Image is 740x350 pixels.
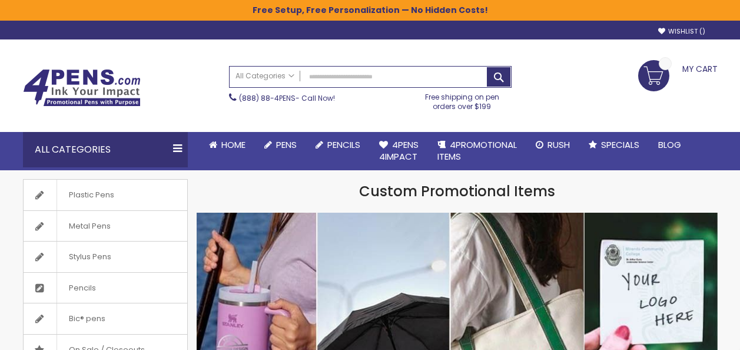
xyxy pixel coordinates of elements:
img: 4Pens Custom Pens and Promotional Products [23,69,141,107]
span: Metal Pens [57,211,122,242]
span: Pencils [57,273,108,303]
a: Home [200,132,255,158]
span: Stylus Pens [57,242,123,272]
a: 4Pens4impact [370,132,428,170]
a: All Categories [230,67,300,86]
a: 4PROMOTIONALITEMS [428,132,526,170]
a: Stylus Pens [24,242,187,272]
a: Wishlist [658,27,705,36]
span: Plastic Pens [57,180,126,210]
a: Specials [579,132,649,158]
a: Pencils [306,132,370,158]
h1: Custom Promotional Items [197,182,718,201]
span: Bic® pens [57,303,117,334]
span: 4PROMOTIONAL ITEMS [437,138,517,163]
a: Plastic Pens [24,180,187,210]
div: All Categories [23,132,188,167]
span: Blog [658,138,681,151]
a: Bic® pens [24,303,187,334]
a: Metal Pens [24,211,187,242]
span: Specials [601,138,639,151]
a: Rush [526,132,579,158]
span: Pens [276,138,297,151]
span: Pencils [327,138,360,151]
span: Home [221,138,245,151]
span: Rush [547,138,570,151]
span: All Categories [235,71,294,81]
a: Blog [649,132,691,158]
span: - Call Now! [239,93,335,103]
a: Pens [255,132,306,158]
a: Pencils [24,273,187,303]
span: 4Pens 4impact [379,138,419,163]
div: Free shipping on pen orders over $199 [413,88,512,111]
a: (888) 88-4PENS [239,93,296,103]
